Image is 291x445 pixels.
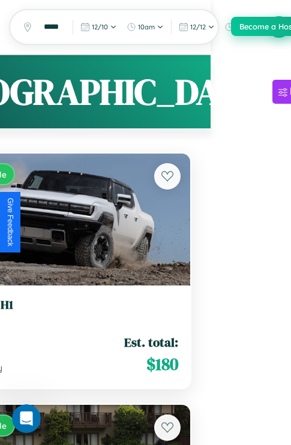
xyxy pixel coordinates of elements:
button: 12/12 [175,20,218,34]
button: 11pm [221,20,263,34]
iframe: Intercom live chat [12,404,41,433]
span: Est. total: [124,333,178,351]
span: 12 / 12 [190,23,206,31]
span: 10am [138,23,155,31]
span: $ 180 [146,352,178,376]
button: 10am [123,20,167,34]
span: 12 / 10 [92,23,108,31]
button: 12/10 [77,20,121,34]
div: Give Feedback [6,198,14,246]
